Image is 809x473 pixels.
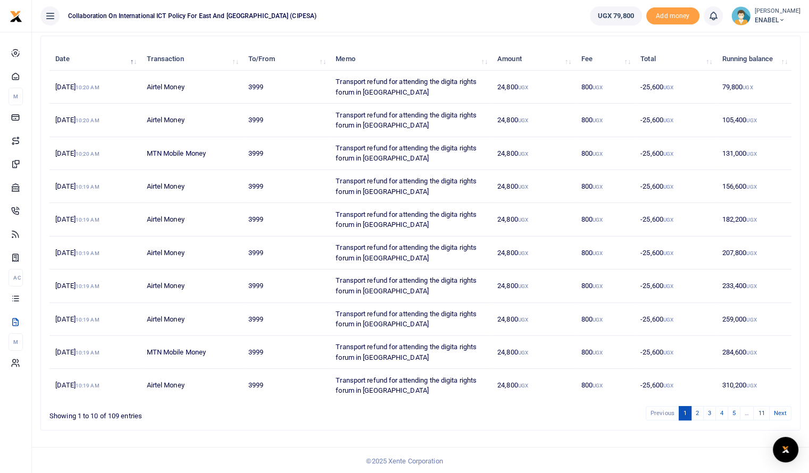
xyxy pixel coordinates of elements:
[491,104,575,137] td: 24,800
[575,369,635,401] td: 800
[635,71,716,104] td: -25,600
[593,217,603,223] small: UGX
[49,71,140,104] td: [DATE]
[140,170,242,203] td: Airtel Money
[491,369,575,401] td: 24,800
[575,170,635,203] td: 800
[635,203,716,236] td: -25,600
[663,151,673,157] small: UGX
[243,303,330,336] td: 3999
[140,336,242,369] td: MTN Mobile Money
[518,151,528,157] small: UGX
[703,406,716,420] a: 3
[491,269,575,302] td: 24,800
[635,48,716,71] th: Total: activate to sort column ascending
[49,137,140,170] td: [DATE]
[76,250,99,256] small: 10:19 AM
[140,71,242,104] td: Airtel Money
[646,7,699,25] span: Add money
[593,383,603,388] small: UGX
[330,170,491,203] td: Transport refund for attending the digita rights forum in [GEOGRAPHIC_DATA]
[635,303,716,336] td: -25,600
[746,383,756,388] small: UGX
[593,283,603,289] small: UGX
[663,184,673,190] small: UGX
[140,104,242,137] td: Airtel Money
[731,6,750,26] img: profile-user
[330,236,491,269] td: Transport refund for attending the digita rights forum in [GEOGRAPHIC_DATA]
[9,333,23,351] li: M
[243,48,330,71] th: To/From: activate to sort column ascending
[243,203,330,236] td: 3999
[49,48,140,71] th: Date: activate to sort column descending
[716,137,791,170] td: 131,000
[716,336,791,369] td: 284,600
[598,11,634,21] span: UGX 79,800
[635,236,716,269] td: -25,600
[593,184,603,190] small: UGX
[575,236,635,269] td: 800
[716,203,791,236] td: 182,200
[64,11,321,21] span: Collaboration on International ICT Policy For East and [GEOGRAPHIC_DATA] (CIPESA)
[746,184,756,190] small: UGX
[518,250,528,256] small: UGX
[728,406,740,420] a: 5
[49,104,140,137] td: [DATE]
[243,71,330,104] td: 3999
[635,104,716,137] td: -25,600
[49,405,354,421] div: Showing 1 to 10 of 109 entries
[635,336,716,369] td: -25,600
[575,203,635,236] td: 800
[716,48,791,71] th: Running balance: activate to sort column ascending
[518,383,528,388] small: UGX
[49,203,140,236] td: [DATE]
[646,7,699,25] li: Toup your wallet
[663,85,673,90] small: UGX
[491,71,575,104] td: 24,800
[330,303,491,336] td: Transport refund for attending the digita rights forum in [GEOGRAPHIC_DATA]
[49,369,140,401] td: [DATE]
[716,104,791,137] td: 105,400
[746,151,756,157] small: UGX
[746,217,756,223] small: UGX
[330,71,491,104] td: Transport refund for attending the digita rights forum in [GEOGRAPHIC_DATA]
[10,12,22,20] a: logo-small logo-large logo-large
[518,85,528,90] small: UGX
[746,250,756,256] small: UGX
[575,137,635,170] td: 800
[731,6,800,26] a: profile-user [PERSON_NAME] ENABEL
[746,317,756,323] small: UGX
[518,283,528,289] small: UGX
[76,85,99,90] small: 10:20 AM
[76,151,99,157] small: 10:20 AM
[635,269,716,302] td: -25,600
[663,350,673,356] small: UGX
[491,303,575,336] td: 24,800
[575,269,635,302] td: 800
[646,11,699,19] a: Add money
[76,383,99,388] small: 10:19 AM
[330,104,491,137] td: Transport refund for attending the digita rights forum in [GEOGRAPHIC_DATA]
[9,269,23,286] li: Ac
[663,250,673,256] small: UGX
[140,236,242,269] td: Airtel Money
[586,6,646,26] li: Wallet ballance
[755,15,800,25] span: ENABEL
[663,317,673,323] small: UGX
[716,236,791,269] td: 207,800
[49,269,140,302] td: [DATE]
[491,48,575,71] th: Amount: activate to sort column ascending
[593,350,603,356] small: UGX
[330,269,491,302] td: Transport refund for attending the digita rights forum in [GEOGRAPHIC_DATA]
[140,269,242,302] td: Airtel Money
[491,236,575,269] td: 24,800
[635,137,716,170] td: -25,600
[243,336,330,369] td: 3999
[575,48,635,71] th: Fee: activate to sort column ascending
[691,406,704,420] a: 2
[491,170,575,203] td: 24,800
[716,170,791,203] td: 156,600
[243,236,330,269] td: 3999
[10,10,22,23] img: logo-small
[663,283,673,289] small: UGX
